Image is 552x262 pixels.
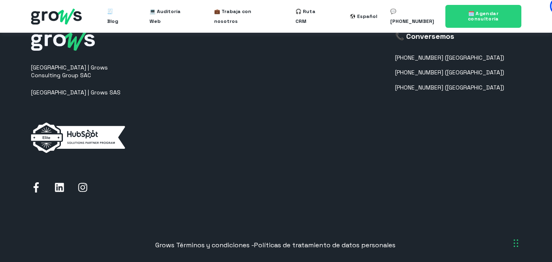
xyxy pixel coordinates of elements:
p: [GEOGRAPHIC_DATA] | Grows Consulting Group SAC [31,64,133,80]
h3: 📞 Conversemos [395,31,504,41]
a: 💼 Trabaja con nosotros [214,3,269,29]
p: [GEOGRAPHIC_DATA] | Grows SAS [31,89,133,96]
span: Políticas de tratamiento de datos personales [254,241,396,249]
span: Términos y condiciones - [176,241,254,249]
div: Español [357,11,377,21]
a: 💻 Auditoría Web [150,3,188,29]
a: [PHONE_NUMBER] ([GEOGRAPHIC_DATA]) [395,84,504,91]
a: 🎧 Ruta CRM [295,3,324,29]
a: [PHONE_NUMBER] ([GEOGRAPHIC_DATA]) [395,69,504,76]
div: Arrastrar [514,231,518,255]
div: Widget de chat [511,223,552,262]
a: 💬 [PHONE_NUMBER] [390,3,435,29]
a: Términos y condiciones -Políticas de tratamiento de datos personales [176,241,396,249]
img: elite-horizontal-white [31,123,125,153]
iframe: Chat Widget [511,223,552,262]
a: [PHONE_NUMBER] ([GEOGRAPHIC_DATA]) [395,54,504,61]
span: 🗓️ Agendar consultoría [468,10,499,22]
img: grows-white_1 [31,31,95,51]
a: 🧾 Blog [107,3,123,29]
a: 🗓️ Agendar consultoría [445,5,521,28]
span: Grows [155,241,174,249]
img: grows - hubspot [31,9,82,25]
